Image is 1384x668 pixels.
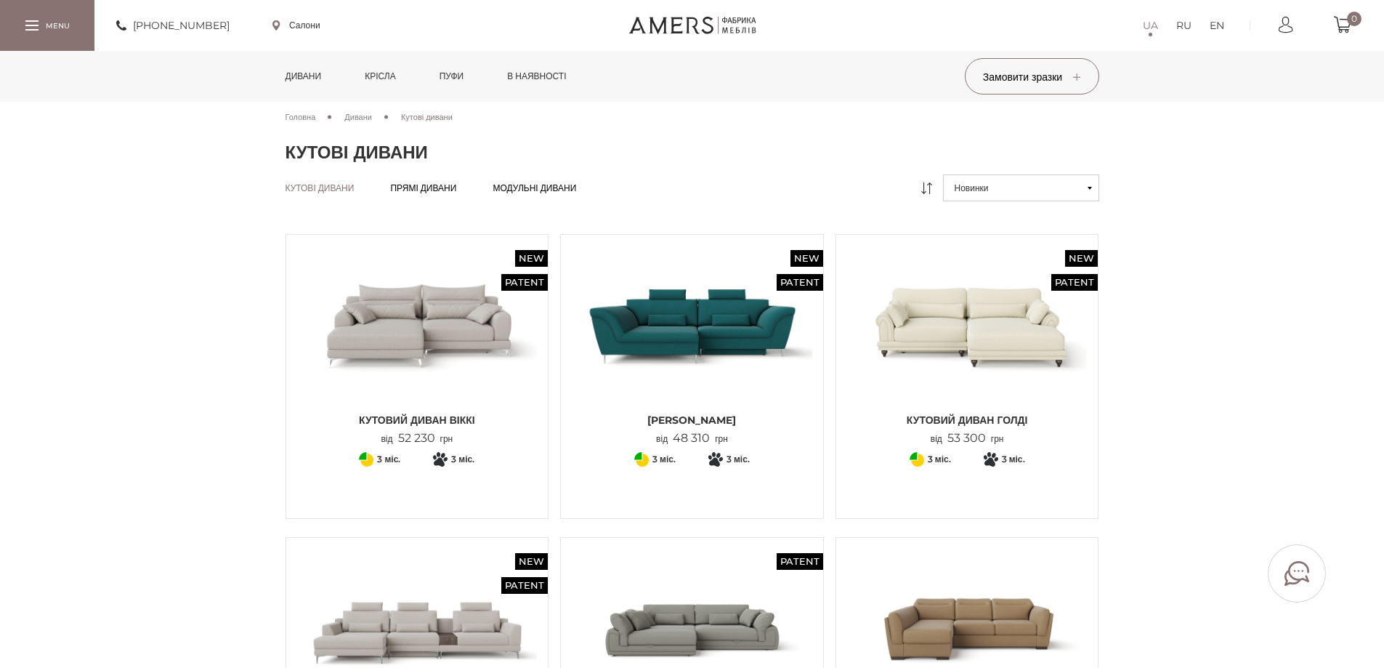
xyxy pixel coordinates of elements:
[297,413,538,427] span: Кутовий диван ВІККІ
[668,431,715,445] span: 48 310
[286,112,316,122] span: Головна
[354,51,406,102] a: Крісла
[1347,12,1361,26] span: 0
[275,51,333,102] a: Дивани
[501,274,548,291] span: Patent
[965,58,1099,94] button: Замовити зразки
[116,17,230,34] a: [PHONE_NUMBER]
[390,182,456,194] a: Прямі дивани
[652,451,676,468] span: 3 міс.
[931,432,1004,446] p: від грн
[344,112,372,122] span: Дивани
[381,432,453,446] p: від грн
[1176,17,1191,34] a: RU
[272,19,320,32] a: Салони
[847,246,1088,446] a: New Patent Кутовий диван ГОЛДІ Кутовий диван ГОЛДІ Кутовий диван ГОЛДІ від53 300грн
[515,553,548,570] span: New
[496,51,577,102] a: в наявності
[942,431,991,445] span: 53 300
[572,413,812,427] span: [PERSON_NAME]
[790,250,823,267] span: New
[777,274,823,291] span: Patent
[501,577,548,594] span: Patent
[297,246,538,446] a: New Patent Кутовий диван ВІККІ Кутовий диван ВІККІ Кутовий диван ВІККІ від52 230грн
[286,142,1099,164] h1: Кутові дивани
[1143,17,1158,34] a: UA
[928,451,951,468] span: 3 міс.
[777,553,823,570] span: Patent
[344,110,372,124] a: Дивани
[983,71,1080,84] span: Замовити зразки
[286,110,316,124] a: Головна
[515,250,548,267] span: New
[393,431,440,445] span: 52 230
[943,174,1099,201] button: Новинки
[451,451,474,468] span: 3 міс.
[493,182,576,194] a: Модульні дивани
[847,413,1088,427] span: Кутовий диван ГОЛДІ
[656,432,728,446] p: від грн
[1051,274,1098,291] span: Patent
[377,451,400,468] span: 3 міс.
[1002,451,1025,468] span: 3 міс.
[727,451,750,468] span: 3 міс.
[1210,17,1224,34] a: EN
[429,51,475,102] a: Пуфи
[1065,250,1098,267] span: New
[572,246,812,446] a: New Patent Кутовий Диван Грейсі Кутовий Диван Грейсі [PERSON_NAME] від48 310грн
